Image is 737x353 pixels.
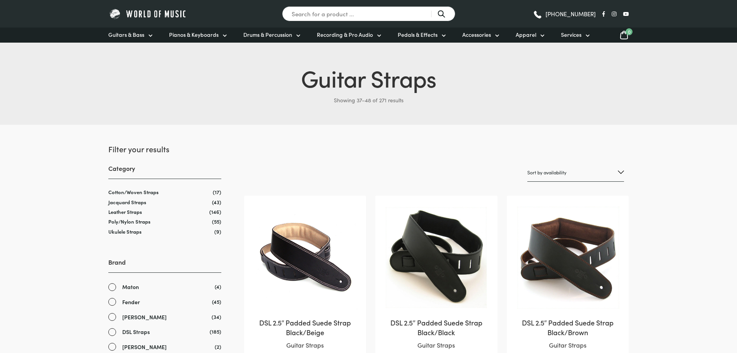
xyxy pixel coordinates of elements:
h2: DSL 2.5″ Padded Suede Strap Black/Beige [252,318,358,337]
input: Search for a product ... [282,6,455,21]
span: Services [561,31,581,39]
a: [PERSON_NAME] [108,343,221,351]
span: (185) [210,327,221,336]
a: Fender [108,298,221,307]
span: (34) [212,313,221,321]
iframe: Chat with our support team [625,268,737,353]
a: [PERSON_NAME] [108,313,221,322]
h1: Guitar Straps [108,61,629,94]
span: [PHONE_NUMBER] [545,11,596,17]
img: World of Music [108,8,188,20]
span: Guitars & Bass [108,31,144,39]
h2: DSL 2.5″ Padded Suede Strap Black/Black [383,318,489,337]
div: Brand [108,258,221,351]
span: 0 [626,28,633,35]
a: Maton [108,282,221,291]
a: Leather Straps [108,208,142,215]
span: (55) [212,218,221,225]
span: Fender [122,298,140,307]
span: Maton [122,282,139,291]
h2: Filter your results [108,143,221,154]
span: Recording & Pro Audio [317,31,373,39]
span: [PERSON_NAME] [122,343,167,351]
img: DSL 2.5" Padded Suede Strap Black/Brown [515,203,621,310]
span: (4) [215,282,221,291]
span: [PERSON_NAME] [122,313,167,322]
span: Pianos & Keyboards [169,31,219,39]
h3: Brand [108,258,221,273]
span: DSL Straps [122,327,150,336]
a: Poly/Nylon Straps [108,218,150,225]
p: Guitar Straps [252,340,358,350]
a: Jacquard Straps [108,198,146,206]
span: Accessories [462,31,491,39]
a: Ukulele Straps [108,228,142,235]
span: (43) [212,199,221,205]
p: Guitar Straps [515,340,621,350]
p: Guitar Straps [383,340,489,350]
a: DSL Straps [108,327,221,336]
span: (17) [213,189,221,195]
span: (45) [212,298,221,306]
p: Showing 37–48 of 271 results [108,94,629,106]
span: Drums & Percussion [243,31,292,39]
a: Cotton/Woven Straps [108,188,159,196]
span: (2) [215,343,221,351]
h3: Category [108,164,221,179]
img: DSL 2.5" Padded Suede Strap Black/Beige [252,203,358,310]
select: Shop order [527,164,624,182]
img: DSL 2.5" Padded Suede Strap Black/Black [383,203,489,310]
span: Pedals & Effects [398,31,438,39]
span: (9) [214,228,221,235]
h2: DSL 2.5″ Padded Suede Strap Black/Brown [515,318,621,337]
span: (146) [209,208,221,215]
span: Apparel [516,31,536,39]
a: [PHONE_NUMBER] [533,8,596,20]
